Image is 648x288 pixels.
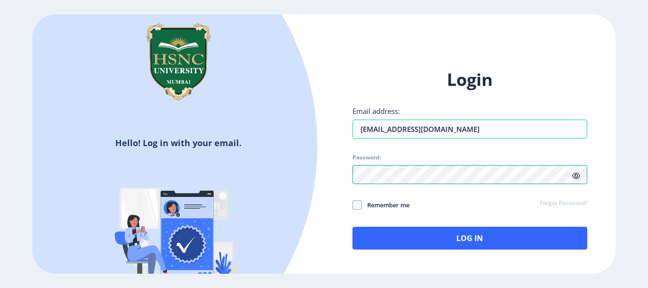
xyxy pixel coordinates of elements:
a: Forgot Password? [540,199,587,208]
label: Password: [352,154,381,161]
label: Email address: [352,106,400,116]
img: hsnc.png [131,14,226,109]
span: Remember me [362,199,409,211]
input: Email address [352,120,587,139]
h1: Login [352,68,587,91]
button: Log In [352,227,587,250]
